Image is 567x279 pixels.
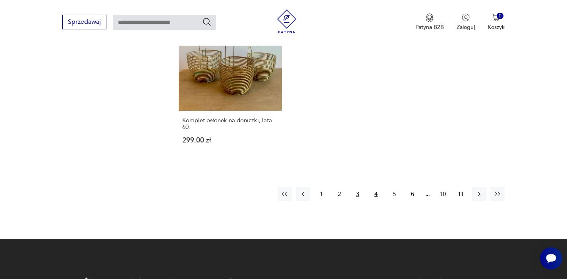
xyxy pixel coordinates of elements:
[457,23,475,31] p: Zaloguj
[182,117,278,131] h3: Komplet osłonek na doniczki, lata 60.
[179,7,282,159] a: Komplet osłonek na doniczki, lata 60.Komplet osłonek na doniczki, lata 60.299,00 zł
[454,187,468,201] button: 11
[492,13,500,21] img: Ikona koszyka
[497,13,503,19] div: 0
[488,23,505,31] p: Koszyk
[182,137,278,144] p: 299,00 zł
[314,187,328,201] button: 1
[62,20,106,25] a: Sprzedawaj
[426,13,434,22] img: Ikona medalu
[415,13,444,31] button: Patyna B2B
[415,23,444,31] p: Patyna B2B
[488,13,505,31] button: 0Koszyk
[332,187,347,201] button: 2
[275,10,299,33] img: Patyna - sklep z meblami i dekoracjami vintage
[415,13,444,31] a: Ikona medaluPatyna B2B
[202,17,212,27] button: Szukaj
[405,187,420,201] button: 6
[462,13,470,21] img: Ikonka użytkownika
[436,187,450,201] button: 10
[540,247,562,269] iframe: Smartsupp widget button
[387,187,401,201] button: 5
[351,187,365,201] button: 3
[457,13,475,31] button: Zaloguj
[369,187,383,201] button: 4
[62,15,106,29] button: Sprzedawaj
